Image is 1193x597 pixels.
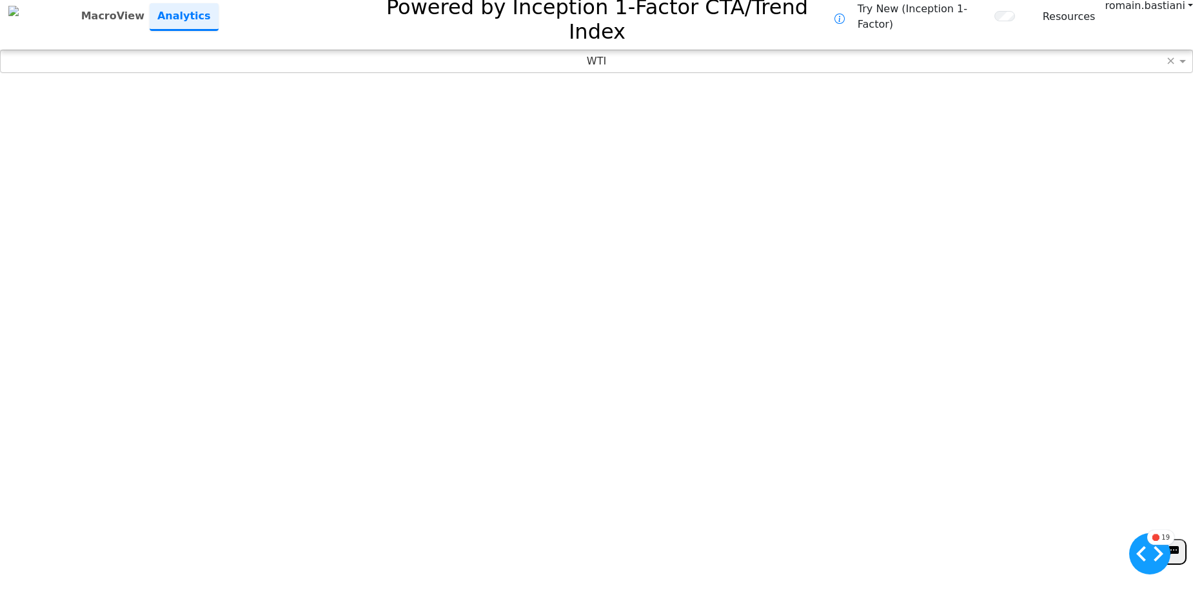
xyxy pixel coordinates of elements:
a: MacroView [76,3,150,29]
span: Clear value [1165,50,1176,72]
span: × [1166,55,1176,66]
span: WTI [587,55,606,67]
span: Try New (Inception 1-Factor) [858,1,988,32]
a: Resources [1043,9,1096,24]
div: 🛑 19 [1152,533,1170,542]
img: logo%20black.png [8,6,19,16]
a: Analytics [150,3,219,31]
